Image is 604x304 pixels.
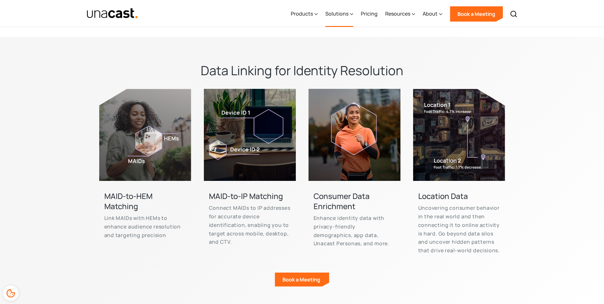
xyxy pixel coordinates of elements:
[209,191,286,201] h3: MAID-to-IP Matching
[314,191,395,211] h3: Consumer Data Enrichment
[418,204,500,254] p: Uncovering consumer behavior in the real world and then connecting it to online activity is hard....
[104,214,186,239] p: Link MAIDs with HEMs to enhance audience resolution and targeting precision
[87,8,138,19] a: home
[385,10,410,17] div: Resources
[275,273,329,287] a: Book a Meeting
[87,8,138,19] img: Unacast text logo
[209,204,291,246] p: Connect MAIDs to IP addresses for accurate device identification, enabling you to target across m...
[325,10,348,17] div: Solutions
[510,10,517,18] img: Search icon
[361,1,378,27] a: Pricing
[450,6,503,22] a: Book a Meeting
[3,286,18,301] div: Cookie Preferences
[314,214,395,248] p: Enhance identity data with privacy-friendly demographics, app data, Unacast Personas, and more.
[201,62,403,79] h2: Data Linking for Identity Resolution
[291,1,318,27] div: Products
[291,10,313,17] div: Products
[385,1,415,27] div: Resources
[104,191,186,211] h3: MAID-to-HEM Matching
[423,10,438,17] div: About
[418,191,471,201] h3: Location Data
[325,1,353,27] div: Solutions
[423,1,442,27] div: About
